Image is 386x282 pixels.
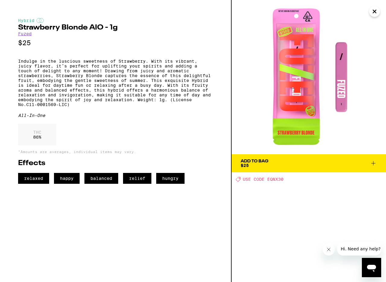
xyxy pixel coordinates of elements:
div: 86 % [18,124,56,146]
h2: Strawberry Blonde AIO - 1g [18,24,213,31]
div: Add To Bag [241,159,268,163]
div: Hybrid [18,18,213,23]
span: happy [54,173,80,184]
iframe: Close message [323,243,335,255]
iframe: Message from company [337,242,381,255]
p: *Amounts are averages, individual items may vary. [18,150,213,154]
h2: Effects [18,160,213,167]
p: Indulge in the luscious sweetness of Strawberry. With its vibrant, juicy flavor, it’s perfect for... [18,59,213,107]
span: balanced [84,173,118,184]
span: relaxed [18,173,49,184]
button: Close [369,6,380,17]
span: relief [123,173,151,184]
iframe: Button to launch messaging window [362,258,381,277]
p: $25 [18,39,213,47]
p: THC [33,130,41,135]
span: $25 [241,163,249,168]
a: Fuzed [18,31,32,36]
span: USE CODE EQNX30 [243,177,283,182]
button: Add To Bag$25 [232,154,386,172]
div: All-In-One [18,113,213,118]
img: hybridColor.svg [36,18,44,23]
span: hungry [156,173,185,184]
